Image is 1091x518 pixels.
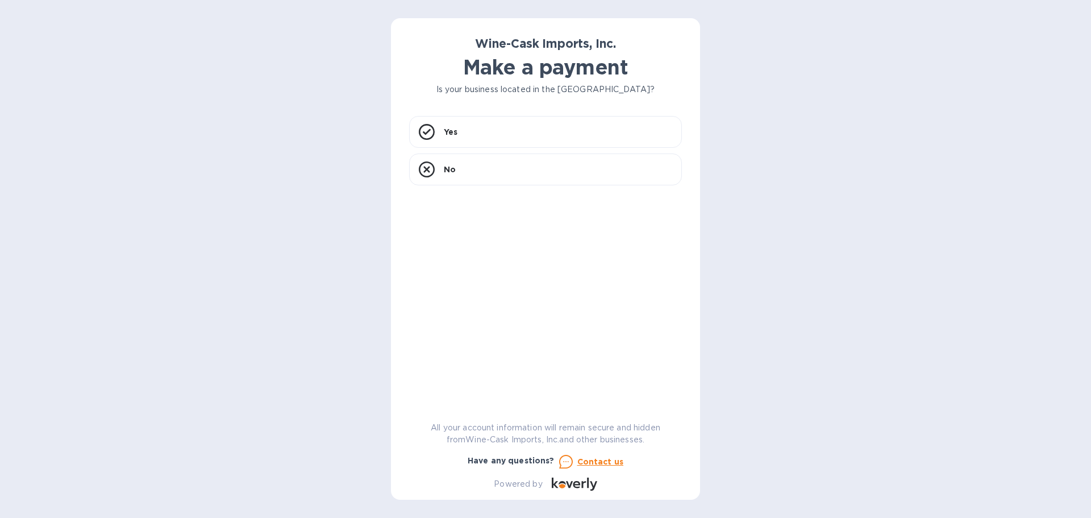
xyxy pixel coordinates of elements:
p: Yes [444,126,457,138]
b: Wine-Cask Imports, Inc. [475,36,616,51]
u: Contact us [577,457,624,466]
p: All your account information will remain secure and hidden from Wine-Cask Imports, Inc. and other... [409,422,682,446]
h1: Make a payment [409,55,682,79]
p: No [444,164,456,175]
p: Powered by [494,478,542,490]
p: Is your business located in the [GEOGRAPHIC_DATA]? [409,84,682,96]
b: Have any questions? [468,456,555,465]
